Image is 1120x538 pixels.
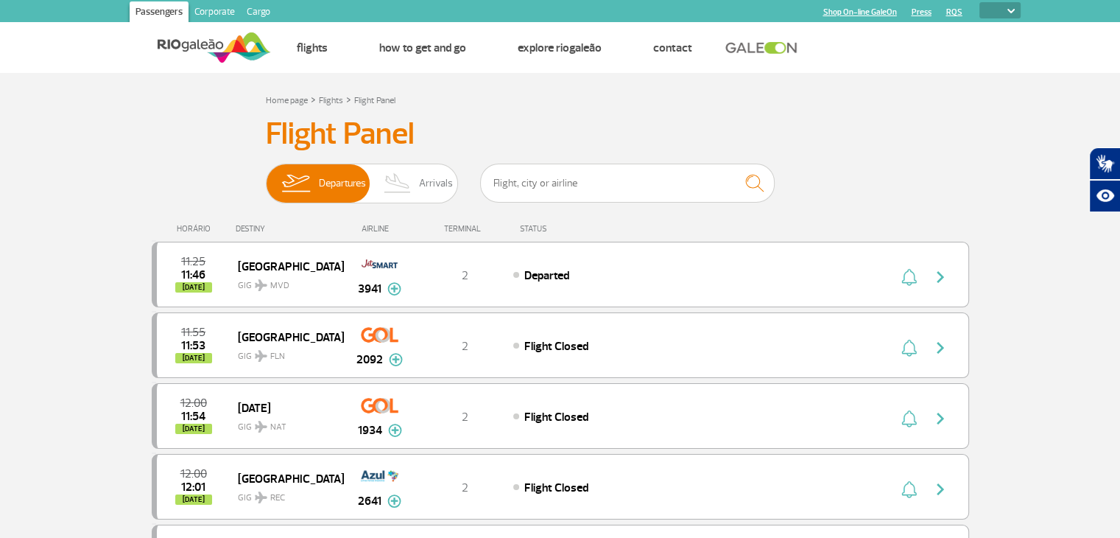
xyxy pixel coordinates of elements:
[901,410,917,427] img: sino-painel-voo.svg
[319,95,343,106] a: Flights
[272,164,319,203] img: slider-embarque
[189,1,241,25] a: Corporate
[238,483,332,505] span: GIG
[156,224,236,234] div: HORÁRIO
[912,7,931,17] a: Press
[255,279,267,291] img: destiny_airplane.svg
[180,398,207,408] span: 2025-09-27 12:00:00
[130,1,189,25] a: Passengers
[419,164,453,203] span: Arrivals
[480,164,775,203] input: Flight, city or airline
[297,41,328,55] a: Flights
[270,350,285,363] span: FLN
[238,413,332,434] span: GIG
[946,7,962,17] a: RQS
[387,282,401,296] img: mais-info-painel-voo.svg
[513,224,633,234] div: STATUS
[175,495,212,505] span: [DATE]
[181,411,205,422] span: 2025-09-27 11:54:12
[823,7,897,17] a: Shop On-line GaleOn
[1089,147,1120,212] div: Plugin de acessibilidade da Hand Talk.
[236,224,343,234] div: DESTINY
[181,270,205,280] span: 2025-09-27 11:46:39
[346,91,351,108] a: >
[462,339,468,354] span: 2
[524,481,588,495] span: Flight Closed
[358,422,382,439] span: 1934
[175,353,212,363] span: [DATE]
[255,492,267,503] img: destiny_airplane.svg
[462,481,468,495] span: 2
[343,224,417,234] div: AIRLINE
[462,268,468,283] span: 2
[524,410,588,425] span: Flight Closed
[181,482,205,492] span: 2025-09-27 12:01:49
[376,164,420,203] img: slider-desembarque
[354,95,395,106] a: Flight Panel
[358,492,381,510] span: 2641
[901,268,917,286] img: sino-painel-voo.svg
[356,351,383,368] span: 2092
[901,481,917,498] img: sino-painel-voo.svg
[379,41,466,55] a: How to get and go
[524,268,569,283] span: Departed
[358,280,381,298] span: 3941
[1089,147,1120,180] button: Abrir tradutor de língua de sinais.
[319,164,366,203] span: Departures
[238,398,332,417] span: [DATE]
[388,424,402,437] img: mais-info-painel-voo.svg
[270,492,285,505] span: REC
[181,327,205,338] span: 2025-09-27 11:55:00
[238,469,332,488] span: [GEOGRAPHIC_DATA]
[311,91,316,108] a: >
[270,421,286,434] span: NAT
[931,481,949,498] img: seta-direita-painel-voo.svg
[653,41,692,55] a: Contact
[901,339,917,357] img: sino-painel-voo.svg
[931,410,949,427] img: seta-direita-painel-voo.svg
[255,350,267,362] img: destiny_airplane.svg
[175,282,212,293] span: [DATE]
[175,424,212,434] span: [DATE]
[266,116,855,153] h3: Flight Panel
[266,95,308,106] a: Home page
[255,421,267,433] img: destiny_airplane.svg
[417,224,513,234] div: TERMINAL
[1089,180,1120,212] button: Abrir recursos assistivos.
[180,469,207,479] span: 2025-09-27 12:00:00
[462,410,468,425] span: 2
[238,271,332,293] span: GIG
[387,495,401,508] img: mais-info-painel-voo.svg
[389,353,403,366] img: mais-info-painel-voo.svg
[270,279,289,293] span: MVD
[931,339,949,357] img: seta-direita-painel-voo.svg
[518,41,602,55] a: Explore RIOgaleão
[931,268,949,286] img: seta-direita-painel-voo.svg
[241,1,276,25] a: Cargo
[181,340,205,351] span: 2025-09-27 11:53:11
[181,256,205,267] span: 2025-09-27 11:25:00
[524,339,588,354] span: Flight Closed
[238,327,332,346] span: [GEOGRAPHIC_DATA]
[238,342,332,363] span: GIG
[238,256,332,276] span: [GEOGRAPHIC_DATA]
